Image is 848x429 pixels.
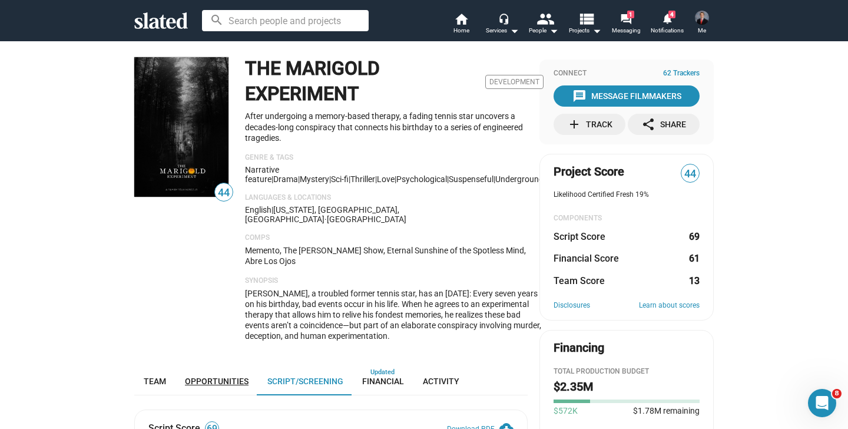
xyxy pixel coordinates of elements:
div: Financing [554,340,604,356]
mat-icon: message [572,89,587,103]
dt: Financial Score [554,252,619,265]
h1: Messages [87,5,151,25]
mat-icon: arrow_drop_down [589,24,604,38]
mat-icon: arrow_drop_down [507,24,521,38]
p: After undergoing a memory-based therapy, a fading tennis star uncovers a decades-long conspiracy ... [245,111,544,144]
img: Profile image for Mitchell [14,216,37,239]
span: | [298,174,300,184]
button: Send us a message [54,263,181,287]
mat-icon: add [567,117,581,131]
a: Home [440,12,482,38]
a: Activity [413,367,469,395]
span: | [271,205,273,214]
a: Script/Screening [258,367,353,395]
button: Share [628,114,700,135]
p: Languages & Locations [245,193,544,203]
mat-icon: headset_mic [498,13,509,24]
div: • [DATE] [71,97,104,109]
span: Mystery [300,174,329,184]
span: Home [453,24,469,38]
img: THE MARIGOLD EXPERIMENT [134,57,228,197]
img: Profile image for Jordan [14,41,37,65]
div: Connect [554,69,700,78]
span: | [493,174,495,184]
button: Track [554,114,625,135]
div: COMPONENTS [554,214,700,223]
dd: 61 [688,252,700,265]
button: Projects [564,12,605,38]
span: Drama [273,174,298,184]
span: | [349,174,350,184]
mat-icon: forum [620,13,631,24]
span: love [377,174,395,184]
div: • [DATE] [71,315,104,327]
span: Notifications [651,24,684,38]
div: Jordan [42,315,68,327]
span: Project Score [554,164,624,180]
a: Learn about scores [639,301,700,311]
span: · [324,214,327,224]
span: Projects [569,24,601,38]
h1: THE MARIGOLD EXPERIMENT [245,56,481,106]
span: Script/Screening [267,377,343,386]
span: | [395,174,396,184]
div: Track [567,114,612,135]
div: Total Production budget [554,367,700,377]
span: suspenseful [449,174,493,184]
div: [PERSON_NAME] [42,227,110,240]
div: Close [207,5,228,26]
span: 8 [832,389,842,398]
span: Messages [95,350,140,358]
mat-icon: arrow_drop_down [546,24,561,38]
p: Memento, The [PERSON_NAME] Show, Eternal Sunshine of the Spotless Mind, Abre Los Ojos [245,245,544,267]
p: Comps [245,233,544,243]
span: Me [698,24,706,38]
img: Profile image for Team [14,128,37,152]
span: | [375,174,377,184]
span: Messaging [612,24,641,38]
span: 44 [215,185,233,201]
div: Share [641,114,686,135]
span: 44 [681,166,699,182]
mat-icon: share [641,117,655,131]
button: Messages [78,321,157,368]
span: Team [144,377,166,386]
span: | [447,174,449,184]
dd: 13 [688,275,700,287]
div: People [529,24,558,38]
div: Jordan [42,53,68,65]
button: Services [482,12,523,38]
div: • [DATE] [112,227,145,240]
p: Synopsis [245,276,544,286]
div: Likelihood Certified Fresh 19% [554,190,700,200]
sl-message-button: Message Filmmakers [554,85,700,107]
span: $572K [554,405,578,417]
span: Activity [423,377,459,386]
dt: Script Score [554,230,605,243]
button: Help [157,321,236,368]
a: Opportunities [175,367,258,395]
mat-icon: view_list [578,10,595,27]
a: Disclosures [554,301,590,311]
mat-icon: home [454,12,468,26]
h2: $2.35M [554,379,593,395]
div: Team [42,140,64,153]
iframe: Intercom live chat [808,389,836,417]
img: Profile image for Jordan [14,172,37,196]
a: 4Notifications [647,12,688,38]
a: Team [134,367,175,395]
div: Jordan [42,97,68,109]
dd: 69 [688,230,700,243]
div: • [DATE] [71,184,104,196]
span: Sci-fi [331,174,349,184]
div: Jordan [42,184,68,196]
span: | [271,174,273,184]
span: English [245,205,271,214]
span: Help [187,350,206,358]
span: Home [27,350,51,358]
span: Development [485,75,544,89]
a: Financial [353,367,413,395]
span: Narrative feature [245,165,279,184]
div: • 2h ago [71,53,104,65]
span: 1 [627,11,634,18]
